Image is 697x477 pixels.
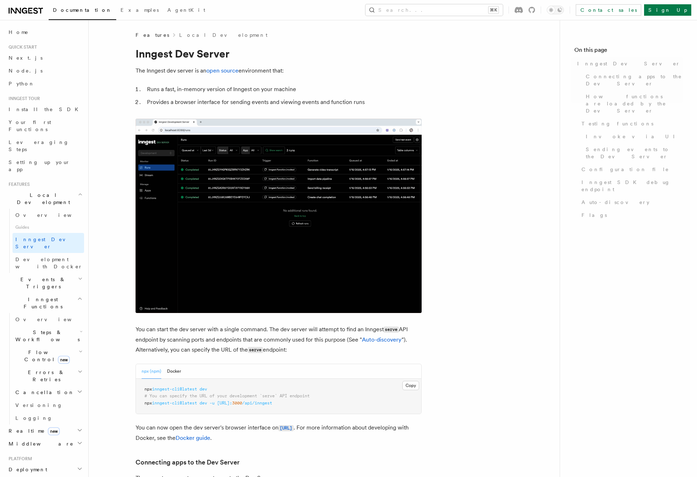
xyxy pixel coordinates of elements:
span: Home [9,29,29,36]
a: [URL] [279,424,294,431]
a: Next.js [6,51,84,64]
button: Copy [402,381,419,390]
span: -u [210,401,215,406]
a: Flags [579,209,683,222]
span: Deployment [6,466,47,473]
span: Setting up your app [9,159,70,172]
span: Next.js [9,55,43,61]
span: dev [200,387,207,392]
span: Inngest Dev Server [15,237,77,249]
a: Inngest Dev Server [13,233,84,253]
button: npx (npm) [142,364,161,379]
span: Development with Docker [15,257,83,269]
span: Inngest tour [6,96,40,101]
a: Configuration file [579,163,683,176]
span: Python [9,81,35,86]
a: Inngest Dev Server [574,57,683,70]
span: inngest-cli@latest [152,387,197,392]
span: Testing functions [581,120,653,127]
a: Setting up your app [6,156,84,176]
a: Local Development [179,31,267,39]
span: Documentation [53,7,112,13]
span: Quick start [6,44,37,50]
li: Provides a browser interface for sending events and viewing events and function runs [145,97,422,107]
a: Home [6,26,84,39]
code: serve [384,327,399,333]
kbd: ⌘K [489,6,499,14]
a: Versioning [13,399,84,412]
span: How functions are loaded by the Dev Server [586,93,683,114]
span: Invoke via UI [586,133,681,140]
span: Events & Triggers [6,276,78,290]
span: Examples [121,7,159,13]
span: npx [144,387,152,392]
span: Realtime [6,427,60,434]
a: Sending events to the Dev Server [583,143,683,163]
a: Docker guide [176,434,210,441]
a: Connecting apps to the Dev Server [136,457,240,467]
a: Overview [13,313,84,326]
a: Overview [13,209,84,222]
span: Features [6,182,30,187]
p: The Inngest dev server is an environment that: [136,66,422,76]
span: Sending events to the Dev Server [586,146,683,160]
span: AgentKit [167,7,205,13]
a: Inngest SDK debug endpoint [579,176,683,196]
span: Middleware [6,440,74,447]
a: Development with Docker [13,253,84,273]
button: Events & Triggers [6,273,84,293]
code: [URL] [279,425,294,431]
div: Inngest Functions [6,313,84,424]
a: Sign Up [644,4,691,16]
h4: On this page [574,46,683,57]
span: Inngest Dev Server [577,60,680,67]
button: Deployment [6,463,84,476]
span: Platform [6,456,32,462]
span: new [48,427,60,435]
a: Install the SDK [6,103,84,116]
a: Connecting apps to the Dev Server [583,70,683,90]
span: Your first Functions [9,119,51,132]
span: Cancellation [13,389,74,396]
a: Logging [13,412,84,424]
span: Overview [15,317,89,322]
h1: Inngest Dev Server [136,47,422,60]
a: open source [206,67,239,74]
a: How functions are loaded by the Dev Server [583,90,683,117]
span: Auto-discovery [581,199,649,206]
p: You can now open the dev server's browser interface on . For more information about developing wi... [136,423,422,443]
span: Flow Control [13,349,79,363]
span: Versioning [15,402,63,408]
span: Connecting apps to the Dev Server [586,73,683,87]
span: Local Development [6,192,78,206]
button: Local Development [6,189,84,209]
a: Contact sales [576,4,641,16]
button: Flow Controlnew [13,346,84,366]
span: Inngest Functions [6,296,77,310]
span: dev [200,401,207,406]
button: Middleware [6,437,84,450]
a: Auto-discovery [579,196,683,209]
span: npx [144,401,152,406]
div: Local Development [6,209,84,273]
span: Logging [15,415,53,421]
span: # You can specify the URL of your development `serve` API endpoint [144,393,310,398]
button: Docker [167,364,181,379]
button: Cancellation [13,386,84,399]
a: Your first Functions [6,116,84,136]
a: Leveraging Steps [6,136,84,156]
span: Inngest SDK debug endpoint [581,179,683,193]
button: Realtimenew [6,424,84,437]
span: Errors & Retries [13,369,78,383]
a: Node.js [6,64,84,77]
span: Leveraging Steps [9,139,69,152]
button: Toggle dark mode [547,6,564,14]
button: Steps & Workflows [13,326,84,346]
code: serve [248,347,263,353]
a: Auto-discovery [362,336,402,343]
a: AgentKit [163,2,210,19]
span: Steps & Workflows [13,329,80,343]
span: /api/inngest [242,401,272,406]
span: Flags [581,212,607,219]
span: Configuration file [581,166,669,173]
